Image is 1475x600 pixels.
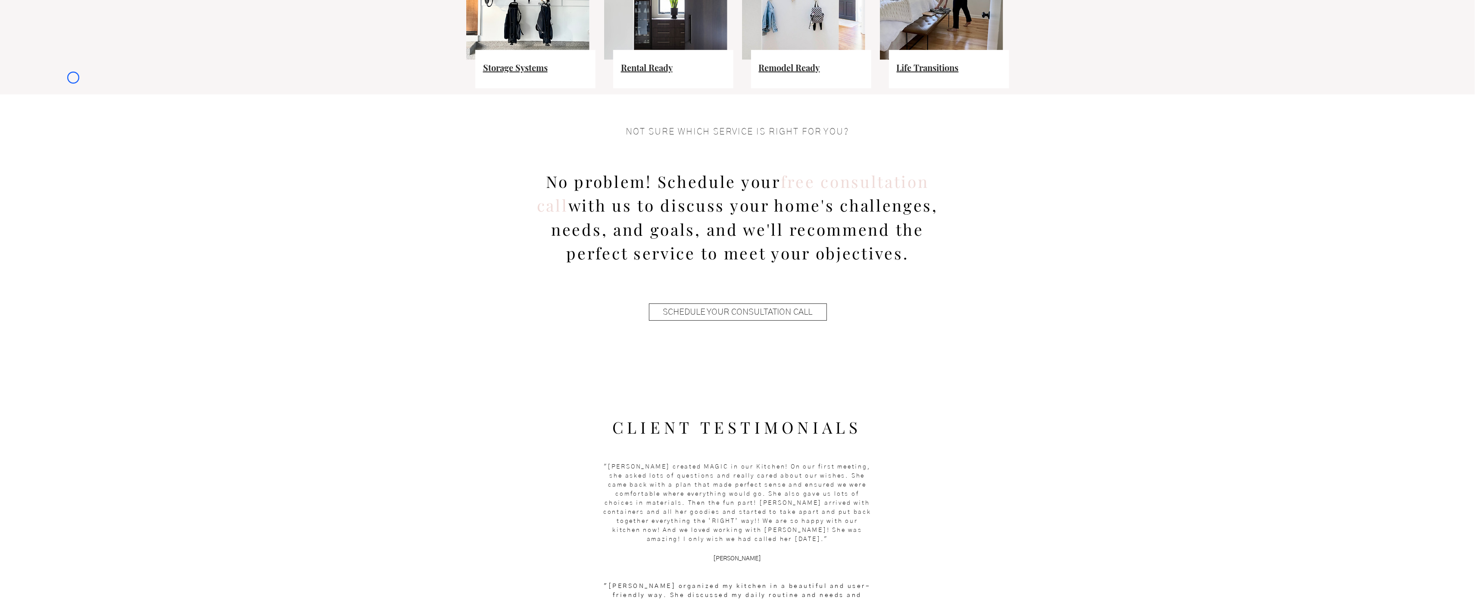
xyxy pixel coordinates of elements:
a: SCHEDULE YOUR CONSULTATION CALL [649,303,827,321]
span: SCHEDULE YOUR CONSULTATION CALL [663,306,813,318]
a: Rental Ready [621,62,673,73]
span: "[PERSON_NAME] created MAGIC in our Kitchen! On our first meeting, she asked lots of questions an... [603,464,871,542]
span: with us to discuss your home's challenges, needs, and goals, and we'll recommend the perfect serv... [551,194,938,263]
a: Storage Systems [483,62,548,73]
span: NOT SURE WHICH SERVICE IS RIGHT FOR YOU? [626,127,849,136]
span: [PERSON_NAME] [714,556,761,562]
a: Life Transitions [897,62,959,73]
span: CLIENT TESTIMONIALS [612,416,862,437]
span: No problem! Schedule your [546,171,781,192]
a: Remodel Ready [759,62,820,73]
